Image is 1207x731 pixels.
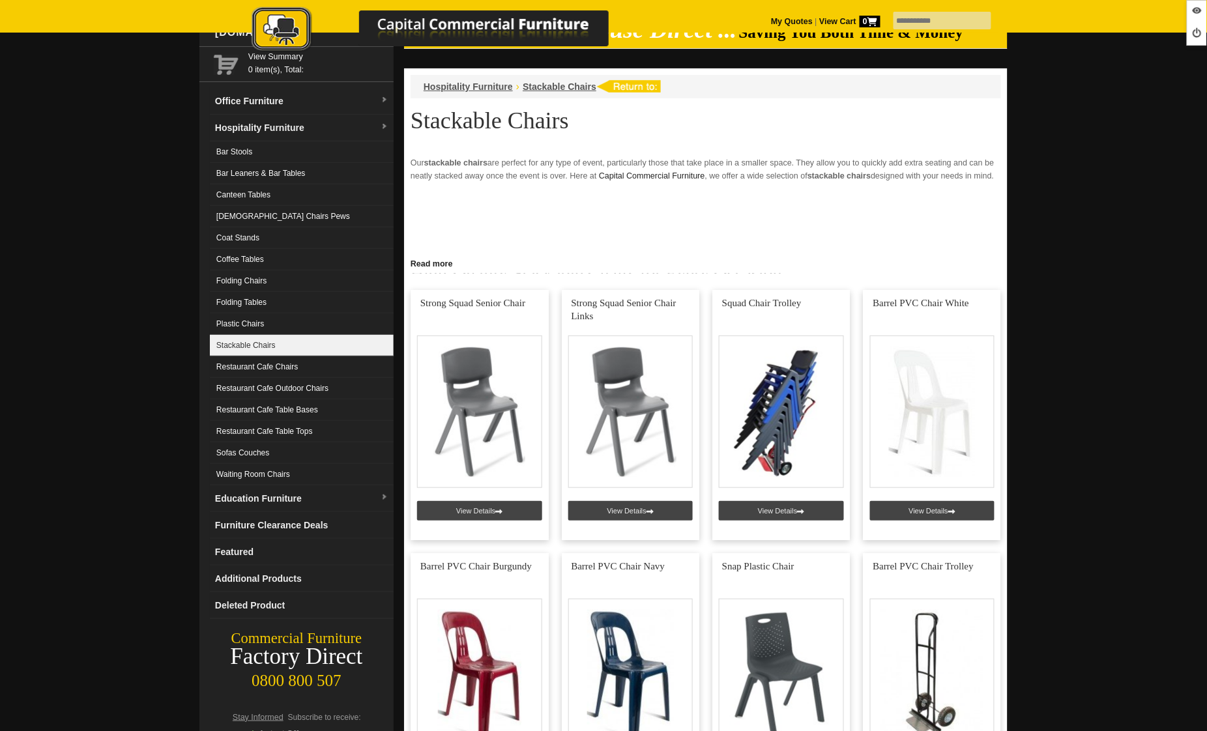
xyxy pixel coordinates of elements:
span: 0 [860,16,880,27]
img: return to [596,80,661,93]
a: Folding Chairs [210,270,394,292]
a: Sofas Couches [210,442,394,464]
a: Bar Leaners & Bar Tables [210,163,394,184]
a: Folding Tables [210,292,394,313]
a: Restaurant Cafe Table Bases [210,399,394,421]
a: Waiting Room Chairs [210,464,394,485]
a: My Quotes [771,17,813,26]
a: Plastic Chairs [210,313,394,335]
a: Coffee Tables [210,249,394,270]
span: Subscribe to receive: [288,713,361,722]
img: dropdown [381,96,388,104]
a: Additional Products [210,566,394,592]
a: Click to read more [404,254,1008,270]
a: Stackable Chairs [210,335,394,356]
strong: View Cart [819,17,880,26]
a: Stackable Chairs [523,81,596,92]
a: Hospitality Furnituredropdown [210,115,394,141]
a: Featured [210,539,394,566]
li: › [516,80,519,93]
div: 0800 800 507 [199,665,394,690]
a: Restaurant Cafe Table Tops [210,421,394,442]
h1: Stackable Chairs [411,108,1001,133]
a: Office Furnituredropdown [210,88,394,115]
a: Bar Stools [210,141,394,163]
a: Capital Commercial Furniture Logo [216,7,672,58]
strong: stackable chairs [424,158,487,167]
img: dropdown [381,494,388,502]
a: Canteen Tables [210,184,394,206]
a: Furniture Clearance Deals [210,512,394,539]
a: Capital Commercial Furniture [599,171,705,180]
p: Our are perfect for any type of event, particularly those that take place in a smaller space. The... [411,156,1001,182]
a: Education Furnituredropdown [210,485,394,512]
a: Restaurant Cafe Outdoor Chairs [210,378,394,399]
a: Coat Stands [210,227,394,249]
img: dropdown [381,123,388,131]
img: Capital Commercial Furniture Logo [216,7,672,54]
a: Hospitality Furniture [424,81,513,92]
a: Deleted Product [210,592,394,619]
a: [DEMOGRAPHIC_DATA] Chairs Pews [210,206,394,227]
a: Restaurant Cafe Chairs [210,356,394,378]
div: Commercial Furniture [199,629,394,648]
div: Factory Direct [199,648,394,666]
div: [DOMAIN_NAME] [210,13,394,52]
span: Stay Informed [233,713,284,722]
strong: stackable chairs [807,171,871,180]
a: View Cart0 [817,17,880,26]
